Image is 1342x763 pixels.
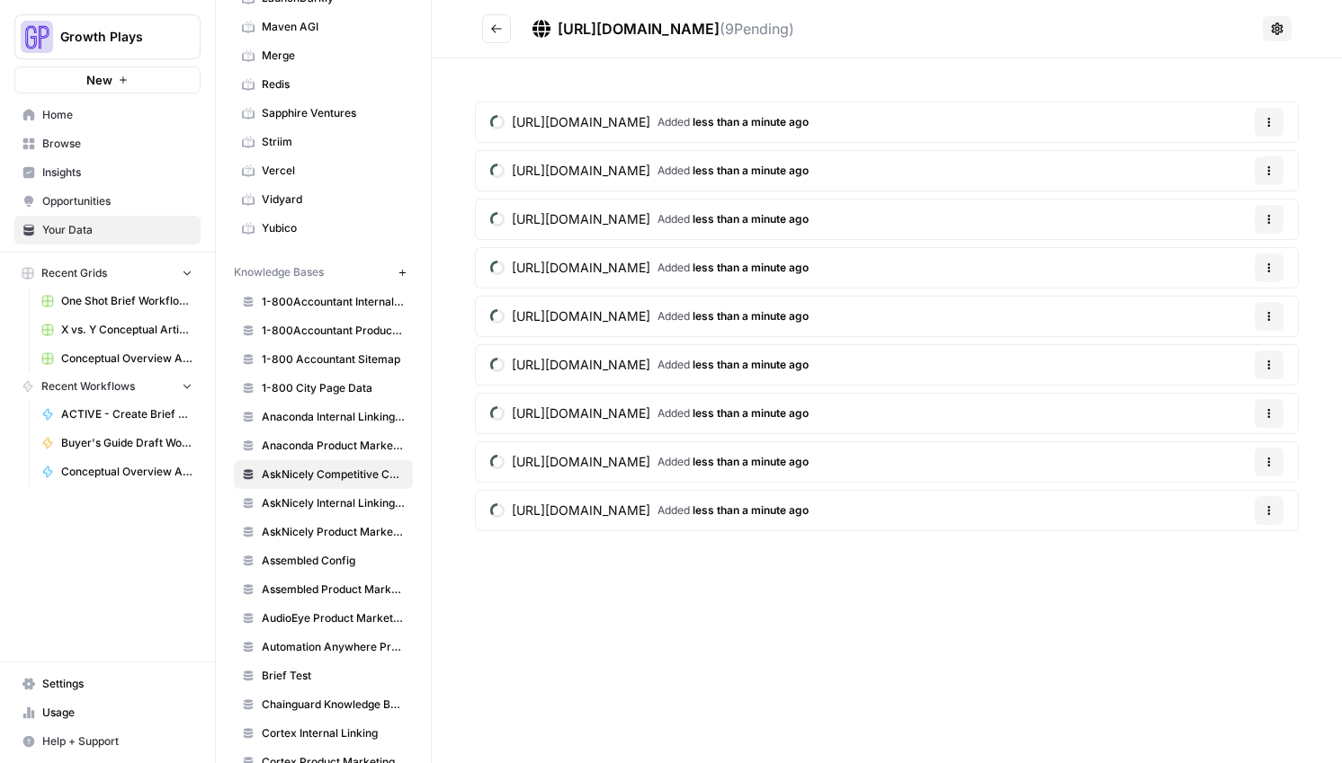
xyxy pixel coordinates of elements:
a: Anaconda Internal Linking KB [234,403,413,431]
span: AskNicely Competitive Content Database [262,466,405,483]
span: [URL][DOMAIN_NAME] [512,210,650,228]
a: Yubico [234,214,413,243]
span: [URL][DOMAIN_NAME] [512,356,650,374]
span: One Shot Brief Workflow Grid [61,293,192,309]
span: Conceptual Overview Article Generator [61,464,192,480]
a: ACTIVE - Create Brief Workflow [33,400,201,429]
a: AskNicely Competitive Content Database [234,460,413,489]
span: 1-800 City Page Data [262,380,405,396]
a: Striim [234,128,413,156]
span: Recent Workflows [41,378,135,395]
a: Assembled Config [234,546,413,575]
a: Sapphire Ventures [234,99,413,128]
a: [URL][DOMAIN_NAME]Added less than a minute ago [476,491,823,530]
img: Growth Plays Logo [21,21,53,53]
span: Striim [262,134,405,150]
a: 1-800Accountant Internal Linking [234,288,413,316]
span: Growth Plays [60,28,169,46]
span: Anaconda Product Marketing Wiki [262,438,405,454]
span: [URL][DOMAIN_NAME] [512,453,650,471]
a: AskNicely Internal Linking KB [234,489,413,518]
span: AskNicely Product Marketing Wiki [262,524,405,540]
a: X vs. Y Conceptual Articles [33,315,201,344]
a: [URL][DOMAIN_NAME]Added less than a minute ago [476,151,823,191]
a: [URL][DOMAIN_NAME]Added less than a minute ago [476,394,823,433]
span: [URL][DOMAIN_NAME] [512,162,650,180]
a: Cortex Internal Linking [234,719,413,748]
span: Usage [42,705,192,721]
a: Buyer's Guide Draft Workflow [33,429,201,457]
span: AskNicely Internal Linking KB [262,495,405,511]
a: 1-800 City Page Data [234,374,413,403]
span: less than a minute ago [693,164,809,177]
span: ( 9 Pending) [720,20,794,38]
span: less than a minute ago [693,503,809,517]
span: [URL][DOMAIN_NAME] [512,113,650,131]
span: Sapphire Ventures [262,105,405,121]
span: Buyer's Guide Draft Workflow [61,435,192,451]
a: Conceptual Overview Article Generator [33,457,201,486]
span: Conceptual Overview Article Grid [61,350,192,367]
span: less than a minute ago [693,406,809,420]
span: Added [658,454,809,470]
span: Added [658,308,809,324]
a: AudioEye Product Marketing Wiki [234,604,413,633]
span: less than a minute ago [693,455,809,468]
a: [URL][DOMAIN_NAME]Added less than a minute ago [476,102,823,142]
a: [URL][DOMAIN_NAME]Added less than a minute ago [476,442,823,482]
a: [URL][DOMAIN_NAME]Added less than a minute ago [476,345,823,385]
a: Brief Test [234,661,413,690]
a: 1-800 Accountant Sitemap [234,345,413,374]
button: Recent Workflows [14,373,201,400]
span: [URL][DOMAIN_NAME] [512,259,650,277]
a: [URL][DOMAIN_NAME]Added less than a minute ago [476,200,823,239]
span: less than a minute ago [693,261,809,274]
button: Help + Support [14,727,201,756]
span: Added [658,260,809,276]
span: Redis [262,76,405,93]
span: [URL][DOMAIN_NAME] [512,307,650,325]
span: Help + Support [42,733,192,750]
span: 1-800 Accountant Sitemap [262,351,405,368]
a: Redis [234,70,413,99]
a: Opportunities [14,187,201,216]
span: less than a minute ago [693,358,809,371]
a: Maven AGI [234,13,413,41]
span: [URL][DOMAIN_NAME] [512,404,650,422]
span: Yubico [262,220,405,236]
button: Recent Grids [14,260,201,287]
a: 1-800Accountant Product Marketing [234,316,413,345]
span: Assembled Config [262,553,405,569]
a: AskNicely Product Marketing Wiki [234,518,413,546]
button: Workspace: Growth Plays [14,14,201,59]
span: [URL][DOMAIN_NAME] [558,20,720,38]
a: Browse [14,129,201,158]
span: Knowledge Bases [234,264,324,280]
span: X vs. Y Conceptual Articles [61,322,192,338]
span: [URL][DOMAIN_NAME] [512,501,650,519]
a: Settings [14,670,201,698]
a: Chainguard Knowledge Base [234,690,413,719]
span: Brief Test [262,668,405,684]
button: Go back [482,14,511,43]
span: Insights [42,164,192,181]
span: Browse [42,136,192,152]
a: Vidyard [234,185,413,214]
a: Automation Anywhere Product Marketing Wiki [234,633,413,661]
span: Home [42,107,192,123]
span: Added [658,357,809,373]
span: 1-800Accountant Internal Linking [262,294,405,310]
span: Added [658,163,809,179]
span: Settings [42,676,192,692]
span: New [86,71,112,89]
span: Opportunities [42,193,192,209]
span: Recent Grids [41,265,107,281]
a: One Shot Brief Workflow Grid [33,287,201,315]
a: Home [14,101,201,129]
span: Anaconda Internal Linking KB [262,409,405,425]
span: Merge [262,48,405,64]
a: [URL][DOMAIN_NAME]Added less than a minute ago [476,248,823,288]
span: Cortex Internal Linking [262,725,405,741]
a: Assembled Product Marketing Wiki [234,575,413,604]
a: Anaconda Product Marketing Wiki [234,431,413,460]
